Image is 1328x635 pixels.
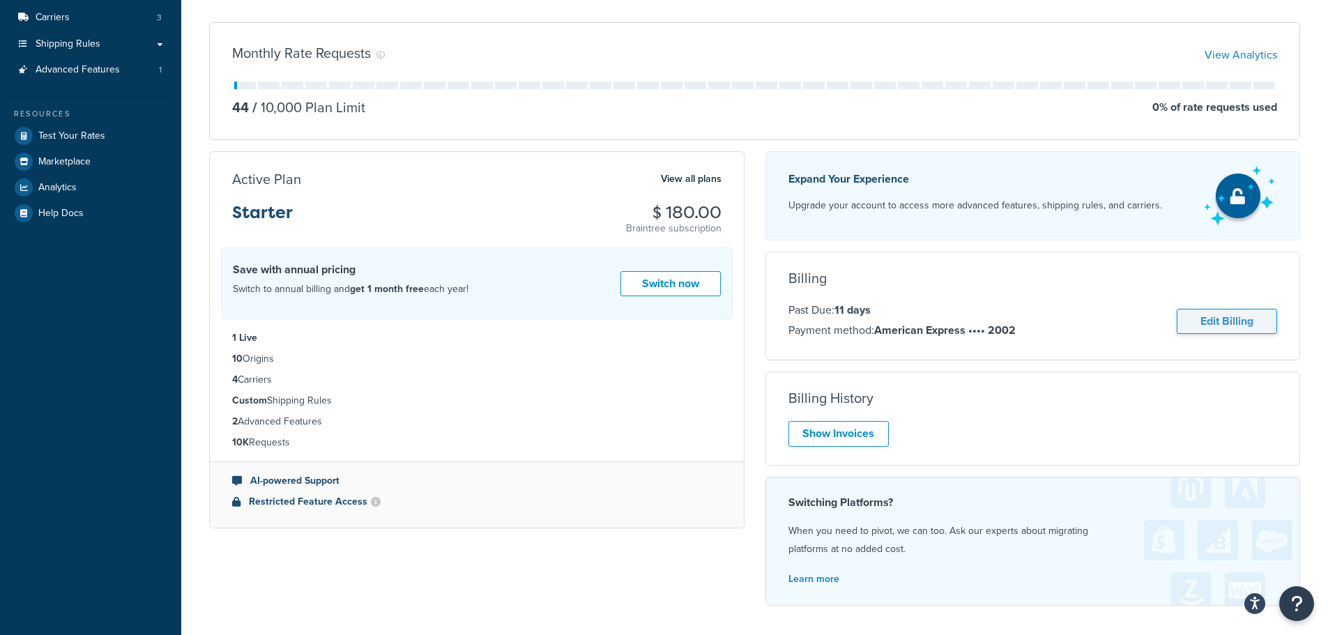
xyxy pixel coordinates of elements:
[10,5,171,31] a: Carriers 3
[36,12,70,24] span: Carriers
[232,171,301,187] h3: Active Plan
[350,282,424,296] strong: get 1 month free
[232,204,293,233] h3: Starter
[1205,47,1277,63] a: View Analytics
[10,5,171,31] li: Carriers
[10,123,171,148] a: Test Your Rates
[38,156,91,168] span: Marketplace
[834,302,871,318] strong: 11 days
[157,12,162,24] span: 3
[1177,309,1277,335] a: Edit Billing
[159,64,162,76] span: 1
[788,494,1278,511] h4: Switching Platforms?
[10,201,171,226] a: Help Docs
[232,414,238,429] strong: 2
[232,372,238,387] strong: 4
[788,572,839,586] a: Learn more
[232,414,722,429] li: Advanced Features
[788,270,827,286] h3: Billing
[10,57,171,83] a: Advanced Features 1
[788,390,873,406] h3: Billing History
[232,330,257,345] strong: 1 Live
[788,169,1162,189] p: Expand Your Experience
[626,222,722,236] p: Braintree subscription
[10,31,171,57] a: Shipping Rules
[620,271,721,297] a: Switch now
[10,175,171,200] a: Analytics
[232,351,243,366] strong: 10
[232,473,722,489] li: AI-powered Support
[38,130,105,142] span: Test Your Rates
[232,393,722,408] li: Shipping Rules
[233,261,468,278] h4: Save with annual pricing
[10,149,171,174] a: Marketplace
[232,435,249,450] strong: 10K
[874,322,1016,338] strong: American Express •••• 2002
[233,280,468,298] p: Switch to annual billing and each year!
[232,435,722,450] li: Requests
[36,64,120,76] span: Advanced Features
[232,45,371,61] h3: Monthly Rate Requests
[1279,586,1314,621] button: Open Resource Center
[232,393,267,408] strong: Custom
[788,522,1278,558] p: When you need to pivot, we can too. Ask our experts about migrating platforms at no added cost.
[10,57,171,83] li: Advanced Features
[232,372,722,388] li: Carriers
[626,204,722,222] h3: $ 180.00
[38,182,77,194] span: Analytics
[788,301,1016,319] p: Past Due:
[1152,98,1277,117] p: 0 % of rate requests used
[36,38,100,50] span: Shipping Rules
[38,208,84,220] span: Help Docs
[232,351,722,367] li: Origins
[765,151,1301,240] a: Expand Your Experience Upgrade your account to access more advanced features, shipping rules, and...
[788,196,1162,215] p: Upgrade your account to access more advanced features, shipping rules, and carriers.
[10,108,171,120] div: Resources
[788,421,889,447] a: Show Invoices
[788,321,1016,339] p: Payment method:
[661,170,722,188] a: View all plans
[252,97,257,118] span: /
[249,98,365,117] p: 10,000 Plan Limit
[232,98,249,117] p: 44
[232,494,722,510] li: Restricted Feature Access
